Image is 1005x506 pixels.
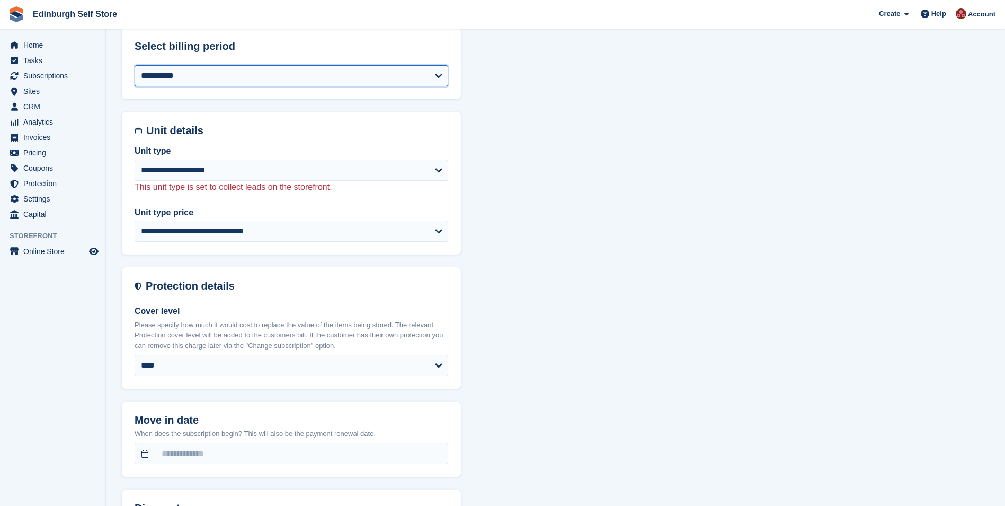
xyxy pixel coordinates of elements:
span: Home [23,38,87,53]
h2: Protection details [146,280,448,292]
span: Invoices [23,130,87,145]
img: unit-details-icon-595b0c5c156355b767ba7b61e002efae458ec76ed5ec05730b8e856ff9ea34a9.svg [135,125,142,137]
img: stora-icon-8386f47178a22dfd0bd8f6a31ec36ba5ce8667c1dd55bd0f319d3a0aa187defe.svg [8,6,24,22]
img: insurance-details-icon-731ffda60807649b61249b889ba3c5e2b5c27d34e2e1fb37a309f0fde93ff34a.svg [135,280,141,292]
p: When does the subscription begin? This will also be the payment renewal date. [135,429,448,439]
a: menu [5,99,100,114]
span: Tasks [23,53,87,68]
label: Cover level [135,305,448,318]
a: menu [5,176,100,191]
a: menu [5,68,100,83]
span: Storefront [10,231,105,241]
span: Create [879,8,900,19]
a: menu [5,145,100,160]
a: menu [5,84,100,99]
a: Edinburgh Self Store [29,5,121,23]
span: Help [931,8,946,19]
h2: Select billing period [135,40,448,53]
span: Protection [23,176,87,191]
img: Lucy Michalec [956,8,966,19]
a: menu [5,244,100,259]
label: Unit type [135,145,448,158]
span: Pricing [23,145,87,160]
span: Settings [23,191,87,206]
a: Preview store [87,245,100,258]
a: menu [5,207,100,222]
span: Coupons [23,161,87,176]
h2: Unit details [146,125,448,137]
span: Capital [23,207,87,222]
span: Analytics [23,115,87,129]
span: CRM [23,99,87,114]
a: menu [5,38,100,53]
p: This unit type is set to collect leads on the storefront. [135,181,448,194]
p: Please specify how much it would cost to replace the value of the items being stored. The relevan... [135,320,448,351]
a: menu [5,191,100,206]
span: Account [968,9,995,20]
a: menu [5,130,100,145]
span: Online Store [23,244,87,259]
a: menu [5,53,100,68]
span: Subscriptions [23,68,87,83]
a: menu [5,115,100,129]
h2: Move in date [135,414,448,426]
label: Unit type price [135,206,448,219]
span: Sites [23,84,87,99]
a: menu [5,161,100,176]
